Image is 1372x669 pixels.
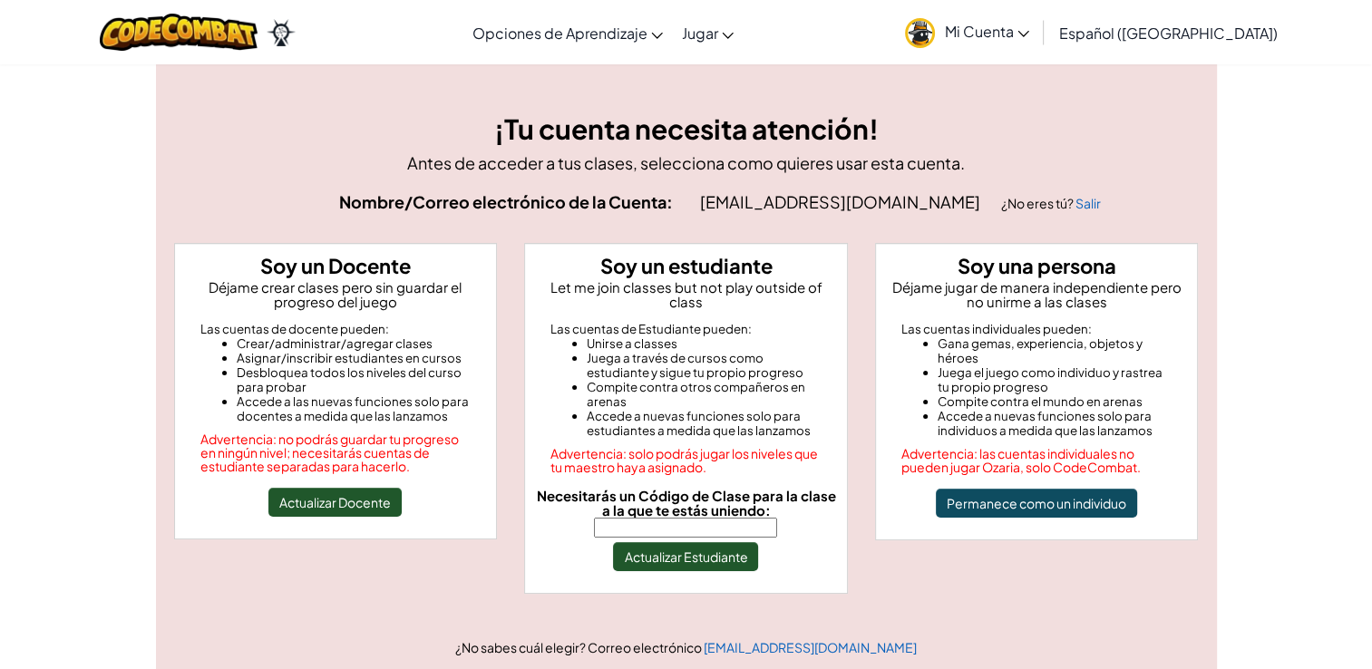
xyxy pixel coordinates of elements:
[700,191,983,212] span: [EMAIL_ADDRESS][DOMAIN_NAME]
[1075,195,1101,211] a: Salir
[901,322,1173,336] div: Las cuentas individuales pueden:
[958,253,1116,278] strong: Soy una persona
[883,280,1191,309] p: Déjame jugar de manera independiente pero no unirme a las clases
[594,518,777,538] input: Necesitarás un Código de Clase para la clase a la que te estás uniendo:
[613,542,758,571] button: Actualizar Estudiante
[455,639,704,655] span: ¿No sabes cuál elegir? Correo electrónico
[938,336,1173,365] li: Gana gemas, experiencia, objetos y héroes
[681,24,717,43] span: Jugar
[905,18,935,48] img: avatar
[1001,195,1075,211] span: ¿No eres tú?
[182,280,490,309] p: Déjame crear clases pero sin guardar el progreso del juego
[100,14,258,51] img: CodeCombat logo
[944,22,1029,41] span: Mi Cuenta
[268,488,402,517] button: Actualizar Docente
[599,253,772,278] strong: Soy un estudiante
[200,432,472,473] div: Advertencia: no podrás guardar tu progreso en ningún nivel; necesitarás cuentas de estudiante sep...
[200,322,472,336] div: Las cuentas de docente pueden:
[550,447,822,474] div: Advertencia: solo podrás jugar los niveles que tu maestro haya asignado.
[339,191,673,212] strong: Nombre/Correo electrónico de la Cuenta:
[938,365,1173,394] li: Juega el juego como individuo y rastrea tu propio progreso
[1058,24,1277,43] span: Español ([GEOGRAPHIC_DATA])
[672,8,743,57] a: Jugar
[936,489,1137,518] button: Permanece como un individuo
[938,394,1173,409] li: Compite contra el mundo en arenas
[536,487,835,519] span: Necesitarás un Código de Clase para la clase a la que te estás uniendo:
[462,8,672,57] a: Opciones de Aprendizaje
[237,336,472,351] li: Crear/administrar/agregar clases
[532,280,840,309] p: Let me join classes but not play outside of class
[267,19,296,46] img: Ozaria
[174,109,1199,150] h3: ¡Tu cuenta necesita atención!
[550,322,822,336] div: Las cuentas de Estudiante pueden:
[237,394,472,423] li: Accede a las nuevas funciones solo para docentes a medida que las lanzamos
[901,447,1173,474] div: Advertencia: las cuentas individuales no pueden jugar Ozaria, solo CodeCombat.
[587,351,822,380] li: Juega a través de cursos como estudiante y sigue tu propio progreso
[237,351,472,365] li: Asignar/inscribir estudiantes en cursos
[1049,8,1286,57] a: Español ([GEOGRAPHIC_DATA])
[587,409,822,438] li: Accede a nuevas funciones solo para estudiantes a medida que las lanzamos
[938,409,1173,438] li: Accede a nuevas funciones solo para individuos a medida que las lanzamos
[260,253,411,278] strong: Soy un Docente
[587,336,822,351] li: Unirse a classes
[896,4,1038,61] a: Mi Cuenta
[587,380,822,409] li: Compite contra otros compañeros en arenas
[237,365,472,394] li: Desbloquea todos los niveles del curso para probar
[704,639,917,655] a: [EMAIL_ADDRESS][DOMAIN_NAME]
[472,24,647,43] span: Opciones de Aprendizaje
[174,150,1199,176] p: Antes de acceder a tus clases, selecciona como quieres usar esta cuenta.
